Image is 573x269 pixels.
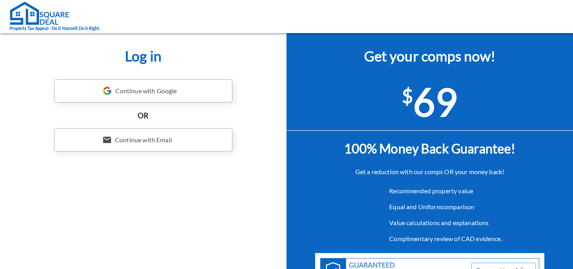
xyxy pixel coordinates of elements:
[13,45,274,67] h1: Log in
[4,182,152,210] textarea: Type your message and click 'Submit'
[10,1,69,25] img: Square Deal
[41,45,134,55] div: Leave a message
[54,128,232,151] div: Continue with Email
[402,79,458,124] span: 69
[102,86,112,96] img: Google
[373,215,502,231] li: Value calculations and explanations
[138,110,148,121] h3: OR
[373,231,502,247] li: Complimentary review of CAD evidence.
[54,79,232,102] div: Continue with Google
[14,48,33,52] img: logo_Zg8I0qSkbAqR2WFHt3p6CTuqpyXMFPubPcD2OT02zFN43Cy9FUNNG3NEPhM_Q1qe_.png
[62,173,101,179] em: Driven by SalesIQ
[17,82,139,163] span: We are offline. Please leave us a message.
[373,183,502,199] li: Recommended property value
[286,167,573,177] p: Get a reduction with our comps OR your money back!
[286,139,573,158] h1: 100% Money Back Guarantee!
[55,174,60,179] img: salesiqlogo_leal7QplfZFryJ6FIlVepeu7OftD7mt8q6exU6-34PB8prfIgodN67KcxXM9Y7JQ_.png
[286,45,573,67] h1: Get your comps now!
[402,84,413,107] sup: $
[131,4,150,23] div: Minimize live chat window
[117,210,144,221] em: Submit
[373,199,502,215] li: Equal and Uniform comparison
[10,1,100,32] a: Property Tax Appeal - Do it Yourself. Do it Right.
